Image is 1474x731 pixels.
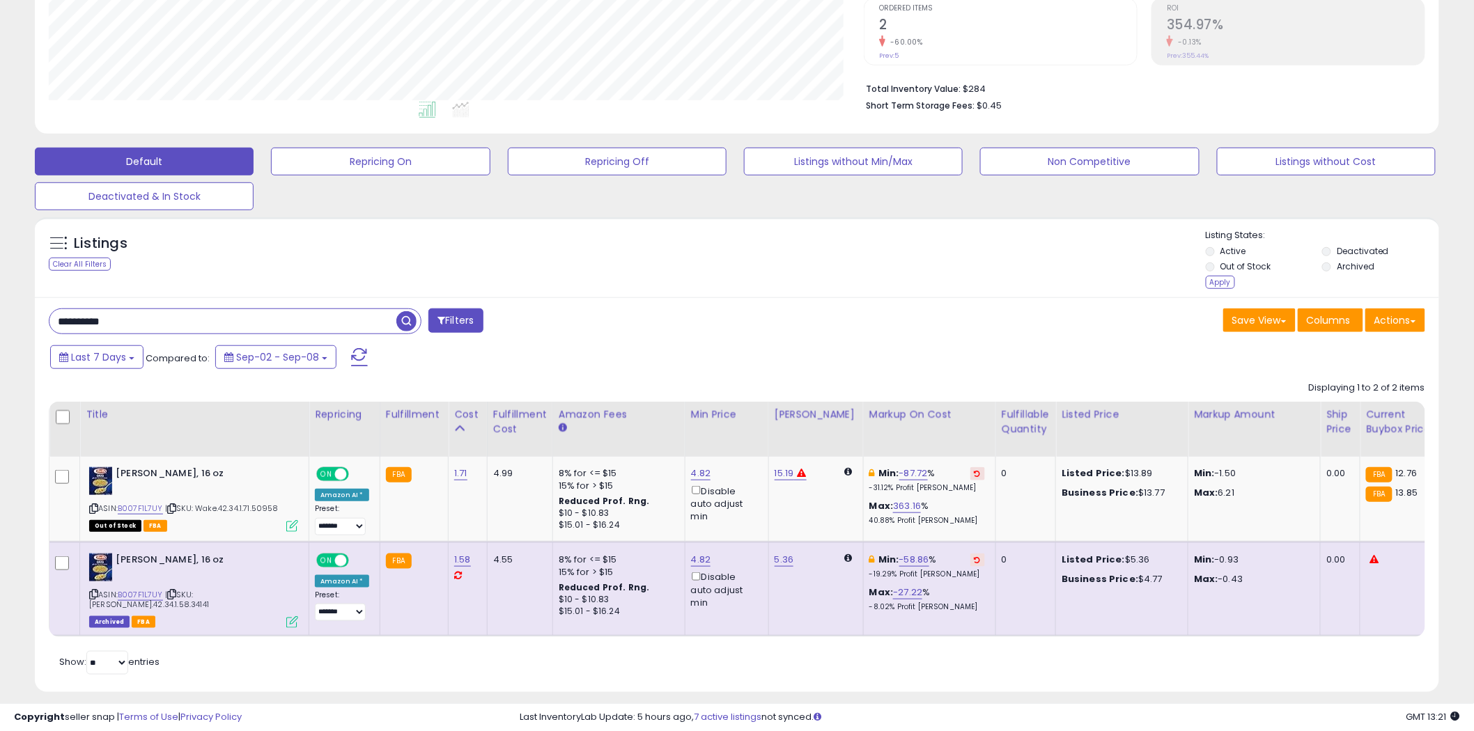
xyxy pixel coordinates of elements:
li: $284 [866,79,1415,96]
div: Cost [454,407,481,422]
th: The percentage added to the cost of goods (COGS) that forms the calculator for Min & Max prices. [863,402,995,457]
button: Last 7 Days [50,345,143,369]
p: -8.02% Profit [PERSON_NAME] [869,602,985,612]
span: All listings that are currently out of stock and unavailable for purchase on Amazon [89,520,141,532]
a: 1.58 [454,553,471,567]
div: Markup Amount [1194,407,1314,422]
div: Preset: [315,504,369,535]
button: Sep-02 - Sep-08 [215,345,336,369]
button: Repricing Off [508,148,727,175]
div: Last InventoryLab Update: 5 hours ago, not synced. [520,711,1460,724]
label: Out of Stock [1220,260,1271,272]
strong: Min: [1194,466,1215,480]
small: FBA [1366,467,1392,482]
span: Sep-02 - Sep-08 [236,350,319,364]
span: Last 7 Days [71,350,126,364]
a: Terms of Use [119,710,178,723]
b: Max: [869,499,894,512]
h2: 354.97% [1167,17,1425,36]
div: 15% for > $15 [559,566,674,579]
strong: Min: [1194,553,1215,566]
p: -1.50 [1194,467,1310,480]
div: $15.01 - $16.24 [559,606,674,618]
div: $13.77 [1062,487,1177,499]
div: % [869,553,985,579]
b: Reduced Prof. Rng. [559,581,650,593]
div: Min Price [691,407,763,422]
div: % [869,500,985,526]
b: Business Price: [1062,572,1138,585]
b: Short Term Storage Fees: [866,100,975,111]
button: Deactivated & In Stock [35,182,254,210]
a: B007F1L7UY [118,503,163,514]
span: 13.85 [1396,486,1418,499]
div: ASIN: [89,553,298,627]
span: ON [318,469,335,480]
h2: 2 [879,17,1137,36]
p: -0.93 [1194,553,1310,566]
b: Business Price: [1062,486,1138,499]
span: Compared to: [146,352,210,365]
span: OFF [347,469,369,480]
a: B007F1L7UY [118,589,163,601]
div: 0 [1002,553,1045,566]
a: -87.72 [899,466,928,480]
div: 0.00 [1326,467,1349,480]
b: Listed Price: [1062,466,1125,480]
div: $13.89 [1062,467,1177,480]
div: $15.01 - $16.24 [559,519,674,531]
b: Reduced Prof. Rng. [559,495,650,507]
button: Repricing On [271,148,490,175]
span: | SKU: Wake.42.34.1.71.50958 [165,503,279,514]
div: 4.99 [493,467,542,480]
a: 4.82 [691,553,711,567]
div: $5.36 [1062,553,1177,566]
button: Listings without Cost [1217,148,1436,175]
a: -58.86 [899,553,929,567]
p: -31.12% Profit [PERSON_NAME] [869,483,985,493]
h5: Listings [74,234,127,253]
span: Show: entries [59,655,160,668]
span: OFF [347,554,369,566]
div: Markup on Cost [869,407,990,422]
div: Amazon AI * [315,489,369,501]
div: 15% for > $15 [559,480,674,492]
label: Deactivated [1337,245,1389,257]
div: Preset: [315,590,369,622]
div: Ship Price [1326,407,1354,437]
p: 40.88% Profit [PERSON_NAME] [869,516,985,526]
small: FBA [1366,487,1392,502]
small: -60.00% [885,37,923,47]
div: Clear All Filters [49,258,111,271]
div: Disable auto adjust min [691,483,758,523]
small: FBA [386,553,412,569]
div: $10 - $10.83 [559,508,674,519]
div: $4.77 [1062,573,1177,585]
div: seller snap | | [14,711,242,724]
b: Min: [878,466,899,480]
b: Min: [878,553,899,566]
div: Amazon AI * [315,575,369,588]
img: 51w2trAaTrL._SL40_.jpg [89,467,112,495]
div: 8% for <= $15 [559,467,674,480]
div: Fulfillment Cost [493,407,547,437]
small: Prev: 5 [879,52,899,60]
strong: Max: [1194,572,1218,585]
div: 0.00 [1326,553,1349,566]
div: 8% for <= $15 [559,553,674,566]
a: 5.36 [775,553,794,567]
span: 2025-09-17 13:21 GMT [1406,710,1460,723]
div: Fulfillment [386,407,442,422]
b: Total Inventory Value: [866,83,961,95]
div: % [869,586,985,612]
span: Listings that have been deleted from Seller Central [89,616,130,628]
div: Repricing [315,407,374,422]
span: Ordered Items [879,5,1137,13]
div: [PERSON_NAME] [775,407,858,422]
button: Filters [428,308,483,333]
div: 0 [1002,467,1045,480]
div: Apply [1206,276,1235,289]
span: FBA [143,520,167,532]
b: Listed Price: [1062,553,1125,566]
button: Save View [1223,308,1296,332]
